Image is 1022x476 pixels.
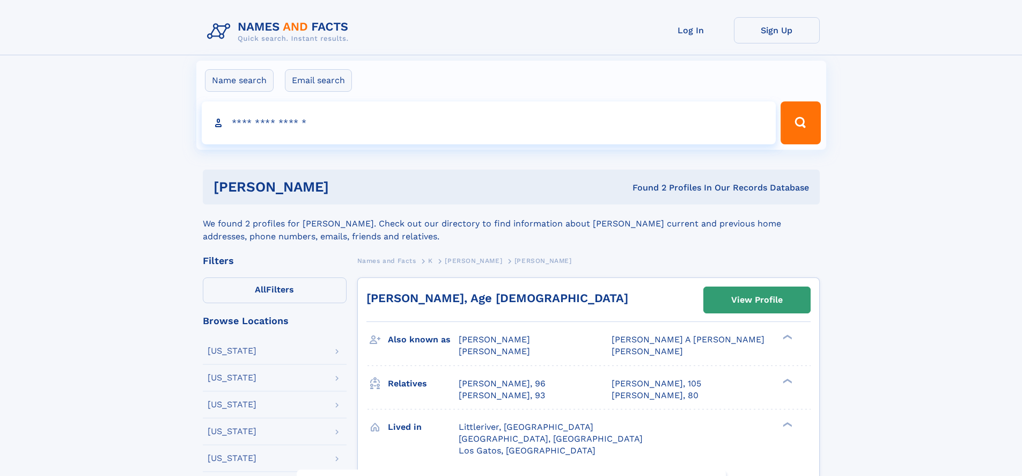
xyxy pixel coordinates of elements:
[203,277,347,303] label: Filters
[648,17,734,43] a: Log In
[781,101,820,144] button: Search Button
[208,454,256,463] div: [US_STATE]
[731,288,783,312] div: View Profile
[704,287,810,313] a: View Profile
[203,17,357,46] img: Logo Names and Facts
[459,434,643,444] span: [GEOGRAPHIC_DATA], [GEOGRAPHIC_DATA]
[388,418,459,436] h3: Lived in
[459,390,545,401] a: [PERSON_NAME], 93
[203,204,820,243] div: We found 2 profiles for [PERSON_NAME]. Check out our directory to find information about [PERSON_...
[459,422,593,432] span: Littleriver, [GEOGRAPHIC_DATA]
[459,378,546,390] a: [PERSON_NAME], 96
[285,69,352,92] label: Email search
[202,101,776,144] input: search input
[780,377,793,384] div: ❯
[445,257,502,265] span: [PERSON_NAME]
[205,69,274,92] label: Name search
[612,390,699,401] a: [PERSON_NAME], 80
[612,346,683,356] span: [PERSON_NAME]
[428,254,433,267] a: K
[514,257,572,265] span: [PERSON_NAME]
[214,180,481,194] h1: [PERSON_NAME]
[612,334,764,345] span: [PERSON_NAME] A [PERSON_NAME]
[255,284,266,295] span: All
[208,400,256,409] div: [US_STATE]
[481,182,809,194] div: Found 2 Profiles In Our Records Database
[388,375,459,393] h3: Relatives
[734,17,820,43] a: Sign Up
[203,256,347,266] div: Filters
[208,427,256,436] div: [US_STATE]
[208,374,256,382] div: [US_STATE]
[459,334,530,345] span: [PERSON_NAME]
[459,346,530,356] span: [PERSON_NAME]
[388,331,459,349] h3: Also known as
[612,378,701,390] a: [PERSON_NAME], 105
[357,254,416,267] a: Names and Facts
[366,291,628,305] a: [PERSON_NAME], Age [DEMOGRAPHIC_DATA]
[203,316,347,326] div: Browse Locations
[780,334,793,341] div: ❯
[208,347,256,355] div: [US_STATE]
[445,254,502,267] a: [PERSON_NAME]
[780,421,793,428] div: ❯
[459,445,595,456] span: Los Gatos, [GEOGRAPHIC_DATA]
[428,257,433,265] span: K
